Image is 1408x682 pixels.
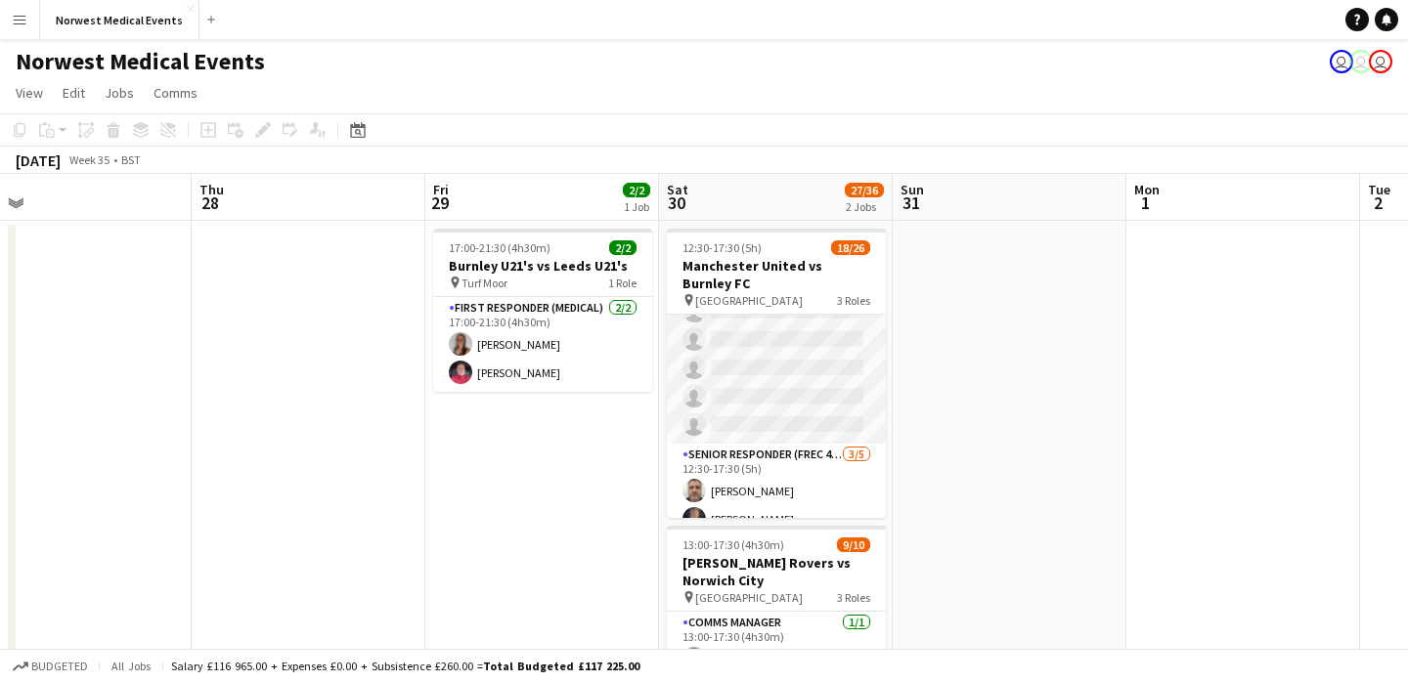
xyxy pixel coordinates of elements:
span: Thu [199,181,224,198]
a: View [8,80,51,106]
app-card-role: First Responder (Medical)2/217:00-21:30 (4h30m)[PERSON_NAME][PERSON_NAME] [433,297,652,392]
span: Fri [433,181,449,198]
span: 12:30-17:30 (5h) [682,240,762,255]
span: Total Budgeted £117 225.00 [483,659,639,673]
span: Jobs [105,84,134,102]
app-card-role: Comms Manager1/113:00-17:30 (4h30m)[PERSON_NAME] [667,612,886,678]
h3: Manchester United vs Burnley FC [667,257,886,292]
span: 9/10 [837,537,870,552]
span: 31 [898,192,924,214]
a: Comms [146,80,205,106]
span: 29 [430,192,449,214]
span: Sun [901,181,924,198]
div: 1 Job [624,199,649,214]
span: Edit [63,84,85,102]
span: All jobs [108,659,154,673]
span: 13:00-17:30 (4h30m) [682,537,784,552]
span: 2 [1365,192,1390,214]
span: 1 [1131,192,1160,214]
span: Tue [1368,181,1390,198]
a: Edit [55,80,93,106]
div: 2 Jobs [846,199,883,214]
span: 27/36 [845,183,884,197]
div: BST [121,152,141,167]
span: 2/2 [609,240,637,255]
h1: Norwest Medical Events [16,47,265,76]
span: Budgeted [31,660,88,673]
span: [GEOGRAPHIC_DATA] [695,293,803,308]
app-job-card: 17:00-21:30 (4h30m)2/2Burnley U21's vs Leeds U21's Turf Moor1 RoleFirst Responder (Medical)2/217:... [433,229,652,392]
a: Jobs [97,80,142,106]
app-card-role: Senior Responder (FREC 4 or Above)3/512:30-17:30 (5h)[PERSON_NAME][PERSON_NAME] [667,444,886,623]
button: Norwest Medical Events [40,1,199,39]
span: 3 Roles [837,590,870,605]
h3: Burnley U21's vs Leeds U21's [433,257,652,275]
h3: [PERSON_NAME] Rovers vs Norwich City [667,554,886,589]
span: Comms [154,84,198,102]
button: Budgeted [10,656,91,677]
app-user-avatar: Rory Murphy [1349,50,1373,73]
span: View [16,84,43,102]
div: Salary £116 965.00 + Expenses £0.00 + Subsistence £260.00 = [171,659,639,673]
div: [DATE] [16,150,61,170]
span: 30 [664,192,688,214]
span: 2/2 [623,183,650,197]
app-user-avatar: Rory Murphy [1330,50,1353,73]
span: Mon [1134,181,1160,198]
app-job-card: 12:30-17:30 (5h)18/26Manchester United vs Burnley FC [GEOGRAPHIC_DATA]3 Roles[PERSON_NAME][PERSON... [667,229,886,518]
span: Sat [667,181,688,198]
span: Week 35 [65,152,113,167]
span: 17:00-21:30 (4h30m) [449,240,550,255]
span: Turf Moor [462,276,507,290]
app-user-avatar: Rory Murphy [1369,50,1392,73]
span: [GEOGRAPHIC_DATA] [695,590,803,605]
span: 28 [197,192,224,214]
span: 3 Roles [837,293,870,308]
span: 18/26 [831,240,870,255]
span: 1 Role [608,276,637,290]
